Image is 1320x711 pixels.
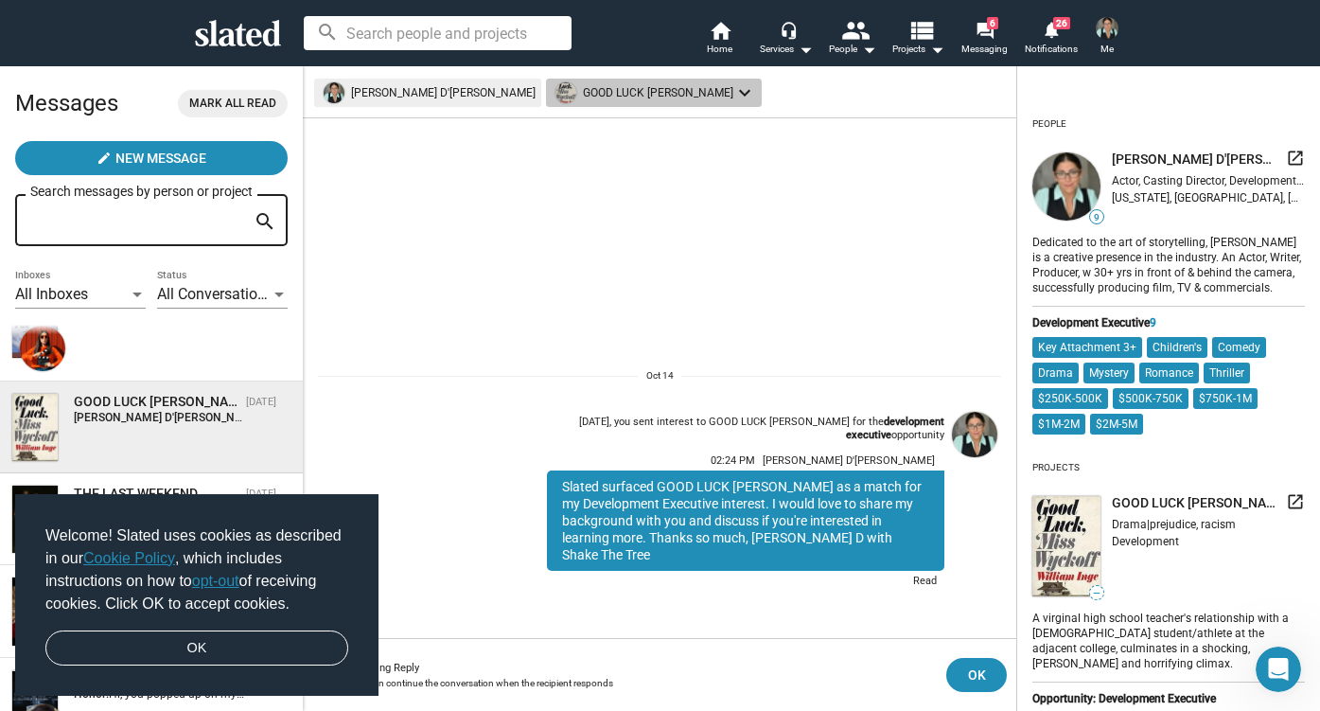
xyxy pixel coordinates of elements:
[350,678,931,688] div: You can continue the conversation when the recipient responds
[840,16,868,44] mat-icon: people
[15,80,118,126] h2: Messages
[709,19,731,42] mat-icon: home
[1032,692,1305,705] div: Opportunity: Development Executive
[12,394,58,461] img: GOOD LUCK MISS WYCKOFF
[1112,494,1278,512] span: GOOD LUCK [PERSON_NAME]
[547,416,944,443] div: [DATE], you sent interest to GOOD LUCK [PERSON_NAME] for the opportunity
[192,573,239,589] a: opt-out
[15,285,88,303] span: All Inboxes
[1032,363,1079,383] mat-chip: Drama
[115,141,206,175] span: New Message
[760,38,813,61] div: Services
[1212,337,1266,358] mat-chip: Comedy
[178,90,288,117] button: Mark all read
[189,94,276,114] span: Mark all read
[1053,17,1070,29] span: 26
[246,396,276,408] time: [DATE]
[1090,588,1103,598] span: —
[961,38,1008,61] span: Messaging
[946,658,1007,692] button: OK
[925,38,948,61] mat-icon: arrow_drop_down
[1032,608,1305,672] div: A virginal high school teacher's relationship with a [DEMOGRAPHIC_DATA] student/athlete at the ad...
[1112,535,1179,548] span: Development
[1193,388,1258,409] mat-chip: $750K-1M
[20,326,65,371] img: Kate Winter
[1032,496,1100,597] img: undefined
[350,662,931,674] div: Awaiting Reply
[546,79,762,107] mat-chip: GOOD LUCK [PERSON_NAME]
[254,207,276,237] mat-icon: search
[12,578,58,645] img: The PARKER TRIBE
[1042,20,1060,38] mat-icon: notifications
[74,485,238,503] div: THE LAST WEEKEND
[555,82,576,103] img: undefined
[1032,414,1085,435] mat-chip: $1M-2M
[906,16,934,44] mat-icon: view_list
[687,19,753,61] a: Home
[1112,151,1278,169] span: [PERSON_NAME] D'[PERSON_NAME]
[780,21,797,38] mat-icon: headset_mic
[1090,414,1143,435] mat-chip: $2M-5M
[711,454,755,467] span: 02:24 PM
[1032,316,1305,329] div: Development Executive
[1147,518,1150,531] span: |
[1032,111,1066,137] div: People
[961,658,992,692] span: OK
[1083,363,1135,383] mat-chip: Mystery
[12,486,58,553] img: THE LAST WEEKEND
[1150,518,1236,531] span: prejudice, racism
[1147,337,1207,358] mat-chip: Children's
[15,141,288,175] button: New Message
[952,19,1018,61] a: 6Messaging
[1256,647,1301,692] iframe: Intercom live chat
[1032,232,1305,296] div: Dedicated to the art of storytelling, [PERSON_NAME] is a creative presence in the industry. An Ac...
[547,471,944,571] div: Slated surfaced GOOD LUCK [PERSON_NAME] as a match for my Development Executive interest. I would...
[1112,191,1305,204] div: [US_STATE], [GEOGRAPHIC_DATA], [GEOGRAPHIC_DATA]
[892,38,944,61] span: Projects
[246,488,276,500] time: [DATE]
[74,393,238,411] div: GOOD LUCK MISS WYCKOFF
[987,17,998,29] span: 6
[857,38,880,61] mat-icon: arrow_drop_down
[1139,363,1199,383] mat-chip: Romance
[1204,363,1250,383] mat-chip: Thriller
[707,38,732,61] span: Home
[902,571,944,595] div: Read
[97,151,112,166] mat-icon: create
[1100,38,1114,61] span: Me
[15,494,378,697] div: cookieconsent
[1112,518,1147,531] span: Drama
[886,19,952,61] button: Projects
[1112,174,1305,187] div: Actor, Casting Director, Development Executive, Producer, Writer
[304,16,572,50] input: Search people and projects
[1032,152,1100,221] img: undefined
[1150,316,1156,329] span: 9
[794,38,817,61] mat-icon: arrow_drop_down
[829,38,876,61] div: People
[1084,13,1130,62] button: Toni D'AntonioMe
[1032,337,1142,358] mat-chip: Key Attachment 3+
[1032,454,1080,481] div: Projects
[157,285,273,303] span: All Conversations
[1113,388,1188,409] mat-chip: $500K-750K
[763,454,935,467] span: [PERSON_NAME] D'[PERSON_NAME]
[733,81,756,104] mat-icon: keyboard_arrow_down
[74,411,265,424] strong: [PERSON_NAME] D'[PERSON_NAME]:
[1286,149,1305,168] mat-icon: launch
[1032,388,1108,409] mat-chip: $250K-500K
[45,524,348,615] span: Welcome! Slated uses cookies as described in our , which includes instructions on how to of recei...
[1096,17,1118,40] img: Toni D'Antonio
[948,408,1001,598] a: Toni D'Antonio
[819,19,886,61] button: People
[1286,492,1305,511] mat-icon: launch
[1025,38,1078,61] span: Notifications
[846,416,944,442] strong: development executive
[952,412,997,457] img: Toni D'Antonio
[83,550,175,566] a: Cookie Policy
[1018,19,1084,61] a: 26Notifications
[1090,212,1103,223] span: 9
[45,631,348,667] a: dismiss cookie message
[976,21,994,39] mat-icon: forum
[753,19,819,61] button: Services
